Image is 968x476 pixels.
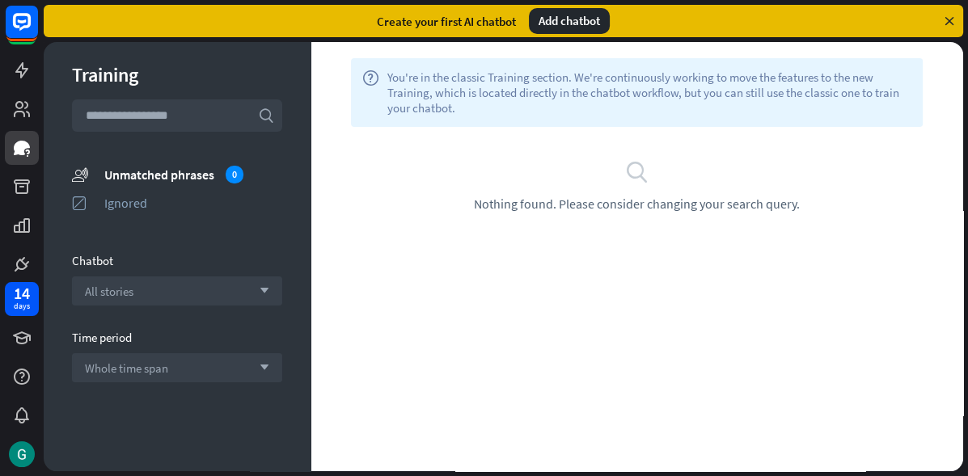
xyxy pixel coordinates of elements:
[252,363,269,373] i: arrow_down
[387,70,911,116] span: You're in the classic Training section. We're continuously working to move the features to the ne...
[362,70,379,116] i: help
[72,253,282,268] div: Chatbot
[85,284,133,299] span: All stories
[258,107,274,124] i: search
[104,195,282,211] div: Ignored
[72,195,88,211] i: ignored
[72,330,282,345] div: Time period
[14,286,30,301] div: 14
[474,196,800,212] span: Nothing found. Please consider changing your search query.
[252,286,269,296] i: arrow_down
[85,360,168,376] span: Whole time span
[72,62,282,87] div: Training
[13,6,61,55] button: Open LiveChat chat widget
[72,166,88,183] i: unmatched_phrases
[529,8,610,34] div: Add chatbot
[625,159,649,183] i: search
[377,14,516,29] div: Create your first AI chatbot
[14,301,30,312] div: days
[104,166,282,183] div: Unmatched phrases
[5,282,39,316] a: 14 days
[226,166,243,183] div: 0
